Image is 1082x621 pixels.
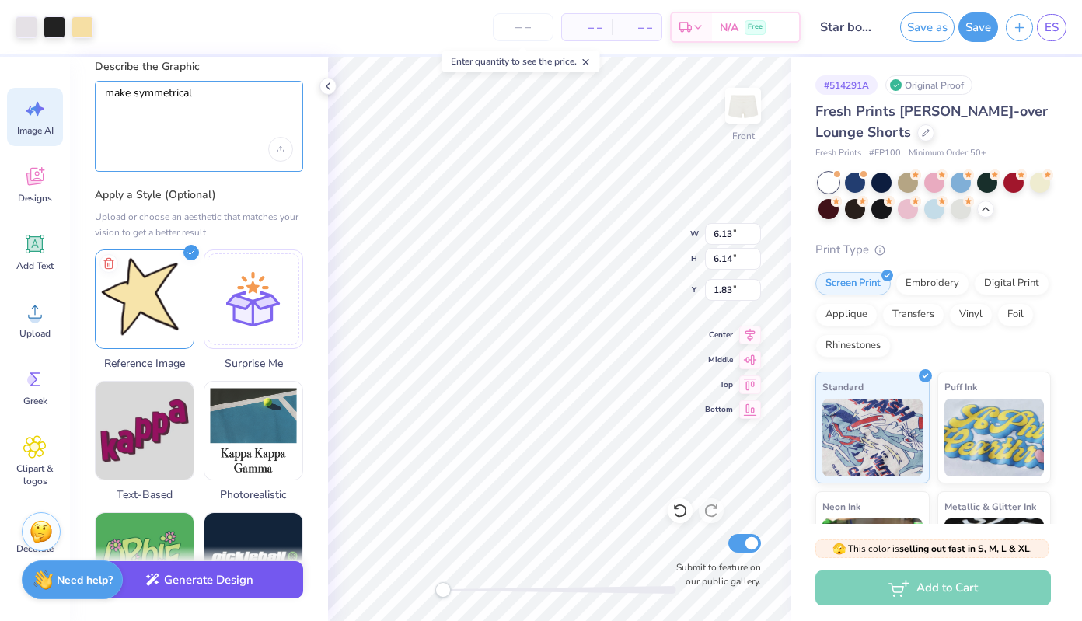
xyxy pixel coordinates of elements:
[96,513,194,611] img: 60s & 70s
[204,513,302,611] img: 80s & 90s
[705,403,733,416] span: Bottom
[720,19,738,36] span: N/A
[268,137,293,162] div: Upload image
[621,19,652,36] span: – –
[1045,19,1059,37] span: ES
[832,542,1032,556] span: This color is .
[997,303,1034,326] div: Foil
[885,75,972,95] div: Original Proof
[815,75,878,95] div: # 514291A
[105,86,293,125] textarea: make symmetrical
[95,561,303,599] button: Generate Design
[96,250,194,348] img: Upload reference
[822,518,923,596] img: Neon Ink
[16,260,54,272] span: Add Text
[808,12,885,43] input: Untitled Design
[895,272,969,295] div: Embroidery
[23,395,47,407] span: Greek
[748,22,763,33] span: Free
[909,147,986,160] span: Minimum Order: 50 +
[815,303,878,326] div: Applique
[95,187,303,203] label: Apply a Style (Optional)
[95,487,194,503] span: Text-Based
[882,303,944,326] div: Transfers
[900,12,955,42] button: Save as
[95,355,194,372] span: Reference Image
[668,560,761,588] label: Submit to feature on our public gallery.
[949,303,993,326] div: Vinyl
[815,102,1048,141] span: Fresh Prints [PERSON_NAME]-over Lounge Shorts
[435,582,451,598] div: Accessibility label
[822,379,864,395] span: Standard
[95,59,303,75] label: Describe the Graphic
[493,13,553,41] input: – –
[869,147,901,160] span: # FP100
[815,147,861,160] span: Fresh Prints
[9,462,61,487] span: Clipart & logos
[958,12,998,42] button: Save
[944,498,1036,515] span: Metallic & Glitter Ink
[442,51,600,72] div: Enter quantity to see the price.
[822,399,923,476] img: Standard
[57,573,113,588] strong: Need help?
[974,272,1049,295] div: Digital Print
[815,241,1051,259] div: Print Type
[204,487,303,503] span: Photorealistic
[944,379,977,395] span: Puff Ink
[571,19,602,36] span: – –
[705,354,733,366] span: Middle
[96,382,194,480] img: Text-Based
[705,379,733,391] span: Top
[944,399,1045,476] img: Puff Ink
[815,272,891,295] div: Screen Print
[18,192,52,204] span: Designs
[822,498,860,515] span: Neon Ink
[1037,14,1066,41] a: ES
[204,355,303,372] span: Surprise Me
[899,543,1030,555] strong: selling out fast in S, M, L & XL
[204,382,302,480] img: Photorealistic
[705,329,733,341] span: Center
[815,334,891,358] div: Rhinestones
[19,327,51,340] span: Upload
[95,209,303,240] div: Upload or choose an aesthetic that matches your vision to get a better result
[728,90,759,121] img: Front
[16,543,54,555] span: Decorate
[944,518,1045,596] img: Metallic & Glitter Ink
[732,129,755,143] div: Front
[17,124,54,137] span: Image AI
[832,542,846,556] span: 🫣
